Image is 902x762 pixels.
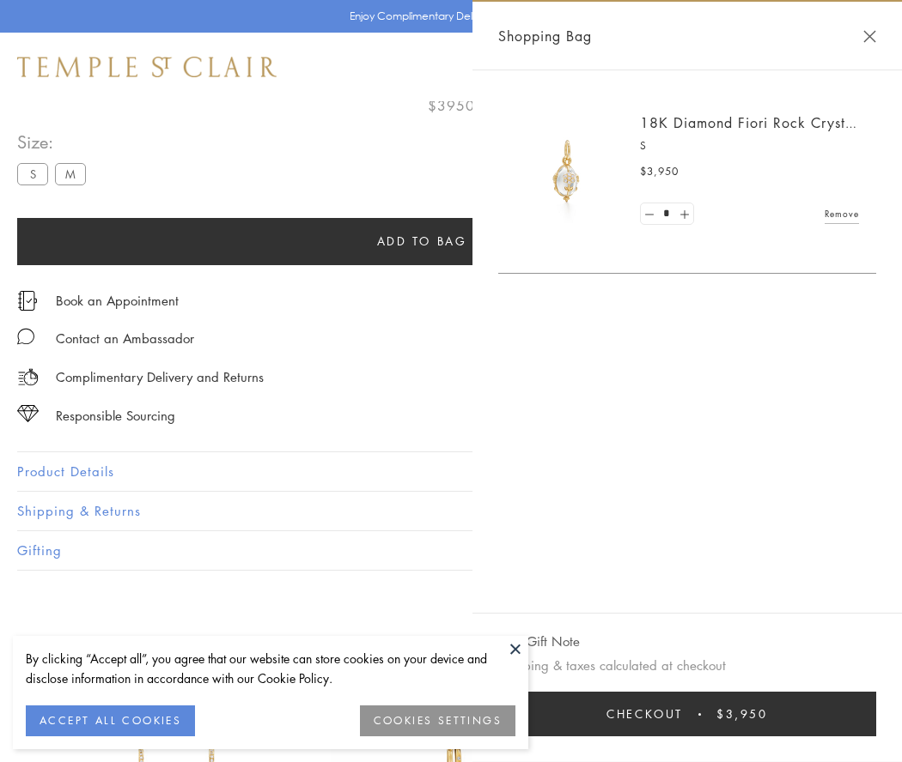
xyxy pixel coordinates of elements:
div: By clicking “Accept all”, you agree that our website can store cookies on your device and disclos... [26,649,515,688]
h3: You May Also Like [43,632,859,659]
a: Set quantity to 2 [675,203,692,225]
button: Add to bag [17,218,826,265]
span: Size: [17,128,93,156]
label: S [17,163,48,184]
span: Add to bag [377,232,467,251]
p: Enjoy Complimentary Delivery & Returns [350,8,545,25]
button: Add Gift Note [498,631,580,652]
button: Checkout $3,950 [498,692,876,736]
span: $3,950 [716,705,768,723]
img: icon_delivery.svg [17,366,39,388]
a: Set quantity to 0 [641,203,658,225]
span: Shopping Bag [498,25,592,47]
p: Complimentary Delivery and Returns [56,366,264,388]
a: Remove [825,204,859,223]
img: icon_sourcing.svg [17,405,39,422]
a: Book an Appointment [56,291,179,310]
img: Temple St. Clair [17,57,277,77]
div: Responsible Sourcing [56,405,175,426]
img: icon_appointment.svg [17,291,38,311]
button: Gifting [17,531,885,570]
img: P51889-E11FIORI [515,120,619,223]
button: Close Shopping Bag [863,30,876,43]
button: ACCEPT ALL COOKIES [26,705,195,736]
div: Contact an Ambassador [56,328,194,349]
span: $3950 [428,94,475,117]
span: $3,950 [640,163,679,180]
p: S [640,137,859,154]
button: Product Details [17,452,885,491]
button: Shipping & Returns [17,492,885,530]
label: M [55,163,86,184]
p: Shipping & taxes calculated at checkout [498,655,876,676]
button: COOKIES SETTINGS [360,705,515,736]
img: MessageIcon-01_2.svg [17,328,34,345]
span: Checkout [606,705,683,723]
